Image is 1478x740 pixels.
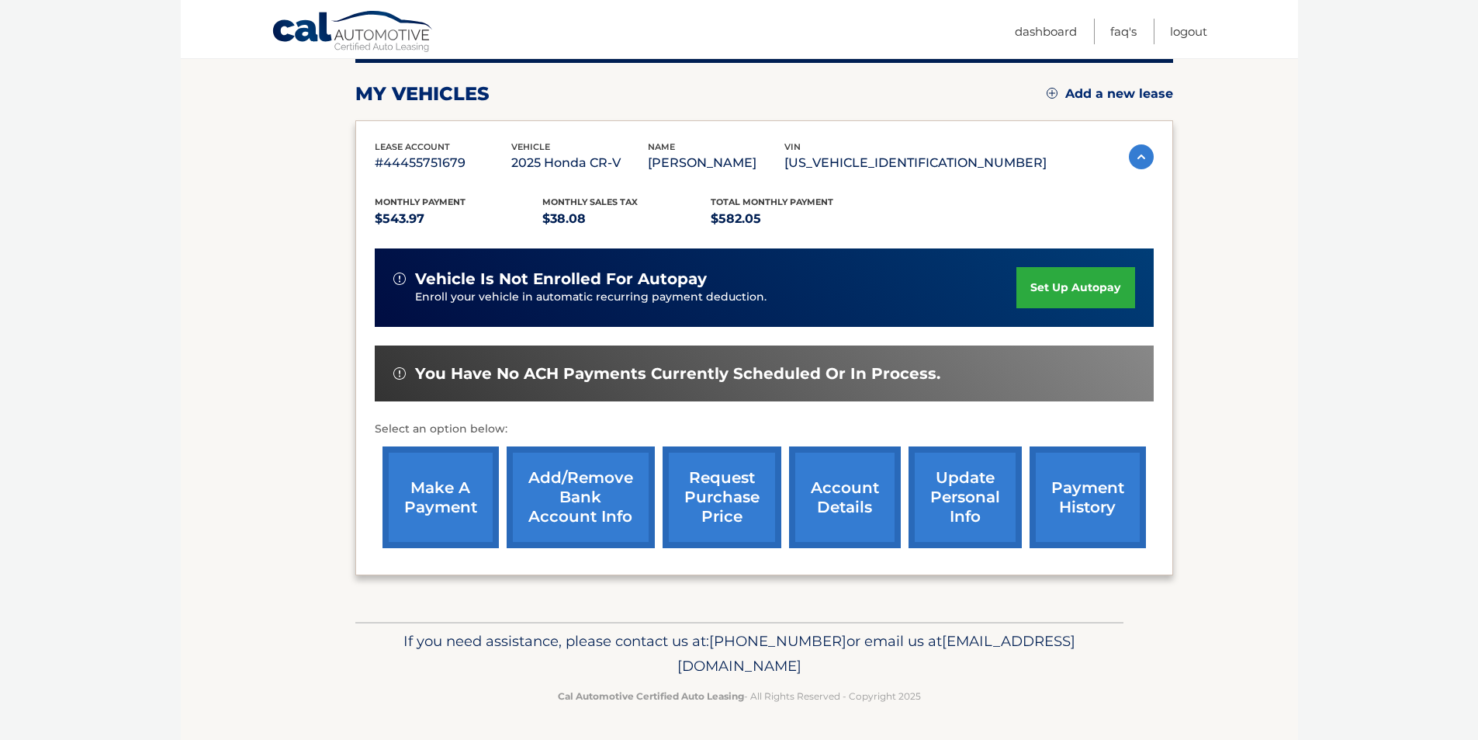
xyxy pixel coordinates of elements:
strong: Cal Automotive Certified Auto Leasing [558,690,744,702]
span: [PHONE_NUMBER] [709,632,846,650]
a: Cal Automotive [272,10,434,55]
img: add.svg [1047,88,1057,99]
p: #44455751679 [375,152,511,174]
p: [US_VEHICLE_IDENTIFICATION_NUMBER] [784,152,1047,174]
p: 2025 Honda CR-V [511,152,648,174]
span: Monthly Payment [375,196,466,207]
p: $582.05 [711,208,879,230]
a: Dashboard [1015,19,1077,44]
a: set up autopay [1016,267,1134,308]
img: alert-white.svg [393,367,406,380]
a: update personal info [909,446,1022,548]
a: payment history [1030,446,1146,548]
p: If you need assistance, please contact us at: or email us at [365,629,1113,679]
span: vehicle is not enrolled for autopay [415,269,707,289]
span: [EMAIL_ADDRESS][DOMAIN_NAME] [677,632,1075,675]
img: alert-white.svg [393,273,406,285]
p: $38.08 [542,208,711,230]
span: Monthly sales Tax [542,196,638,207]
span: name [648,141,675,152]
span: vehicle [511,141,550,152]
a: account details [789,446,901,548]
img: accordion-active.svg [1129,144,1154,169]
span: You have no ACH payments currently scheduled or in process. [415,364,940,384]
a: make a payment [382,446,499,548]
span: Total Monthly Payment [711,196,833,207]
h2: my vehicles [355,82,490,106]
span: lease account [375,141,450,152]
a: FAQ's [1110,19,1137,44]
a: Add/Remove bank account info [507,446,655,548]
a: Add a new lease [1047,86,1173,102]
p: Enroll your vehicle in automatic recurring payment deduction. [415,289,1017,306]
p: Select an option below: [375,420,1154,439]
p: [PERSON_NAME] [648,152,784,174]
span: vin [784,141,801,152]
p: $543.97 [375,208,543,230]
a: Logout [1170,19,1207,44]
a: request purchase price [663,446,781,548]
p: - All Rights Reserved - Copyright 2025 [365,688,1113,704]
